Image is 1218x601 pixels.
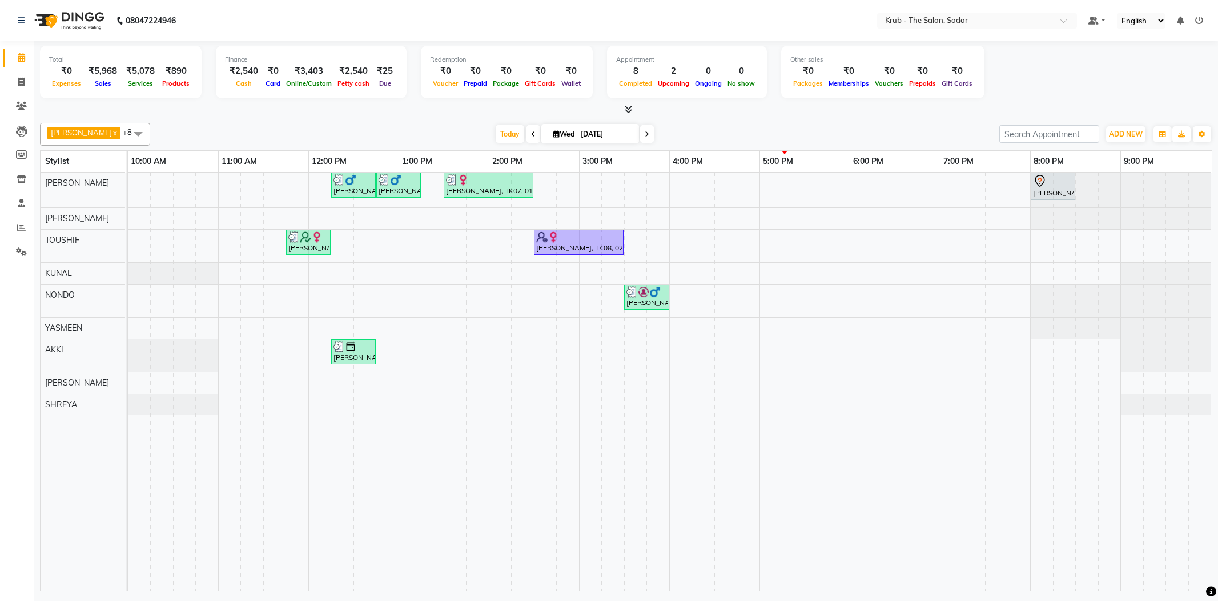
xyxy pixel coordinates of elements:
[461,65,490,78] div: ₹0
[45,268,72,278] span: KUNAL
[372,65,397,78] div: ₹25
[332,174,375,196] div: [PERSON_NAME], TK06, 12:15 PM-12:45 PM, [DEMOGRAPHIC_DATA] HAIR CUT
[233,79,255,87] span: Cash
[535,231,622,253] div: [PERSON_NAME], TK08, 02:30 PM-03:30 PM, HIGHLIGHT
[45,344,63,355] span: AKKI
[376,79,394,87] span: Due
[790,55,975,65] div: Other sales
[45,399,77,410] span: SHREYA
[126,5,176,37] b: 08047224946
[826,65,872,78] div: ₹0
[616,55,758,65] div: Appointment
[522,79,558,87] span: Gift Cards
[692,79,725,87] span: Ongoing
[45,290,75,300] span: NONDO
[92,79,114,87] span: Sales
[287,231,329,253] div: [PERSON_NAME], TK02, 11:45 AM-12:15 PM, REGULAR BLOWDRY
[577,126,634,143] input: 2025-09-03
[45,178,109,188] span: [PERSON_NAME]
[760,153,796,170] a: 5:00 PM
[128,153,169,170] a: 10:00 AM
[49,79,84,87] span: Expenses
[45,323,82,333] span: YASMEEN
[940,153,976,170] a: 7:00 PM
[580,153,616,170] a: 3:00 PM
[283,79,335,87] span: Online/Custom
[159,65,192,78] div: ₹890
[616,79,655,87] span: Completed
[725,65,758,78] div: 0
[999,125,1099,143] input: Search Appointment
[522,65,558,78] div: ₹0
[790,79,826,87] span: Packages
[283,65,335,78] div: ₹3,403
[430,55,584,65] div: Redemption
[84,65,122,78] div: ₹5,968
[45,213,109,223] span: [PERSON_NAME]
[939,79,975,87] span: Gift Cards
[112,128,117,137] a: x
[1031,153,1067,170] a: 8:00 PM
[125,79,156,87] span: Services
[335,65,372,78] div: ₹2,540
[263,65,283,78] div: ₹0
[263,79,283,87] span: Card
[872,79,906,87] span: Vouchers
[490,65,522,78] div: ₹0
[625,286,668,308] div: [PERSON_NAME], TK09, 03:30 PM-04:00 PM, HEAD MASSAGE [DEMOGRAPHIC_DATA]
[655,79,692,87] span: Upcoming
[225,55,397,65] div: Finance
[430,79,461,87] span: Voucher
[939,65,975,78] div: ₹0
[159,79,192,87] span: Products
[496,125,524,143] span: Today
[45,378,109,388] span: [PERSON_NAME]
[490,79,522,87] span: Package
[335,79,372,87] span: Petty cash
[309,153,349,170] a: 12:00 PM
[45,156,69,166] span: Stylist
[850,153,886,170] a: 6:00 PM
[49,65,84,78] div: ₹0
[655,65,692,78] div: 2
[489,153,525,170] a: 2:00 PM
[906,79,939,87] span: Prepaids
[872,65,906,78] div: ₹0
[1121,153,1157,170] a: 9:00 PM
[219,153,260,170] a: 11:00 AM
[725,79,758,87] span: No show
[445,174,532,196] div: [PERSON_NAME], TK07, 01:30 PM-02:30 PM, TOUCH UP MAJIREL ( WITH AMONIA )
[790,65,826,78] div: ₹0
[692,65,725,78] div: 0
[616,65,655,78] div: 8
[1106,126,1145,142] button: ADD NEW
[49,55,192,65] div: Total
[558,79,584,87] span: Wallet
[826,79,872,87] span: Memberships
[558,65,584,78] div: ₹0
[51,128,112,137] span: [PERSON_NAME]
[1109,130,1143,138] span: ADD NEW
[123,127,140,137] span: +8
[1032,174,1074,198] div: [PERSON_NAME], TK01, 08:00 PM-08:30 PM, REGULAR BLOWDRY
[550,130,577,138] span: Wed
[670,153,706,170] a: 4:00 PM
[906,65,939,78] div: ₹0
[461,79,490,87] span: Prepaid
[225,65,263,78] div: ₹2,540
[122,65,159,78] div: ₹5,078
[430,65,461,78] div: ₹0
[332,341,375,363] div: [PERSON_NAME], TK04, 12:15 PM-12:45 PM, [DEMOGRAPHIC_DATA] HAIR CUT
[399,153,435,170] a: 1:00 PM
[29,5,107,37] img: logo
[45,235,79,245] span: TOUSHIF
[377,174,420,196] div: [PERSON_NAME], TK06, 12:45 PM-01:15 PM, B/STYLING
